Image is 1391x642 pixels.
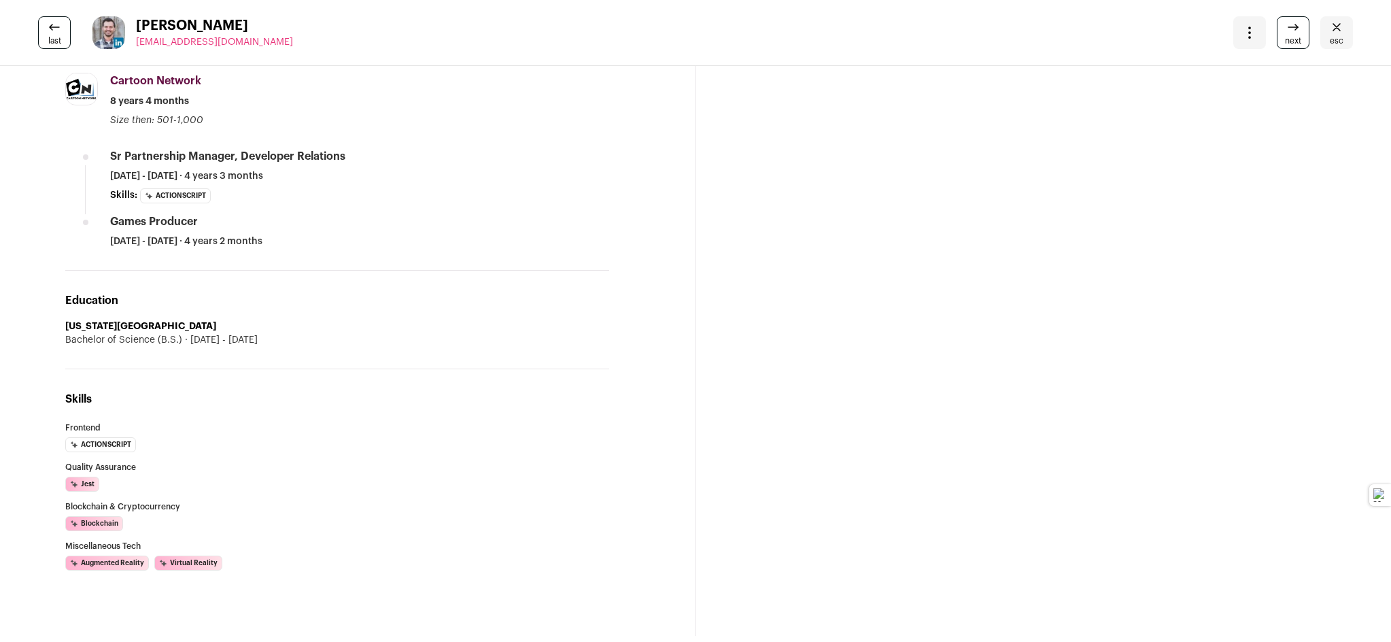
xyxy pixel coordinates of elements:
[136,35,293,49] a: [EMAIL_ADDRESS][DOMAIN_NAME]
[65,437,136,452] li: ActionScript
[110,116,203,125] span: Size then: 501-1,000
[65,424,609,432] h3: Frontend
[110,214,198,229] div: Games Producer
[136,37,293,47] span: [EMAIL_ADDRESS][DOMAIN_NAME]
[65,503,609,511] h3: Blockchain & Cryptocurrency
[136,16,293,35] span: [PERSON_NAME]
[110,235,262,248] span: [DATE] - [DATE] · 4 years 2 months
[140,188,211,203] li: ActionScript
[110,169,263,183] span: [DATE] - [DATE] · 4 years 3 months
[110,188,137,202] span: Skills:
[110,75,201,86] span: Cartoon Network
[182,333,258,347] span: [DATE] - [DATE]
[110,95,189,108] span: 8 years 4 months
[65,333,609,347] div: Bachelor of Science (B.S.)
[154,556,222,571] li: Virtual Reality
[65,556,149,571] li: Augmented Reality
[38,16,71,49] a: last
[110,149,345,164] div: Sr Partnership Manager, Developer Relations
[65,477,99,492] li: Jest
[65,292,609,309] h2: Education
[65,542,609,550] h3: Miscellaneous Tech
[65,516,123,531] li: Blockchain
[48,35,61,46] span: last
[65,463,609,471] h3: Quality Assurance
[65,322,216,331] strong: [US_STATE][GEOGRAPHIC_DATA]
[92,16,125,49] img: 8a425b6e3901668d735ba5b8c7f8d6e912033b0ddf25c138908d465eeb57ba25
[66,73,97,105] img: d4a0d17bc66cb4142e7e5a5f3e26f4bf5713ef0b92080f75c0f68b579a0cbb56
[65,391,609,407] h2: Skills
